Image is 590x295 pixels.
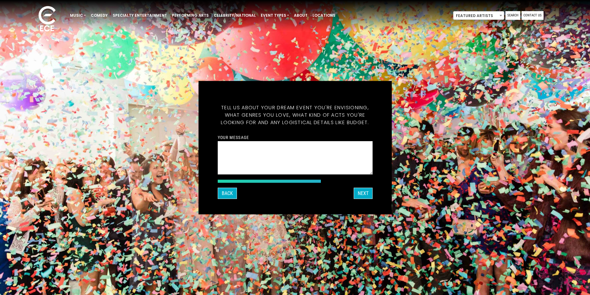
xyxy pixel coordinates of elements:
button: Next [354,188,373,199]
h5: Tell us about your dream event you're envisioning, what genres you love, what kind of acts you're... [218,96,373,133]
a: Celebrity/National [211,10,258,21]
a: Performing Arts [169,10,211,21]
span: Featured Artists [453,11,504,20]
a: About [291,10,310,21]
a: Specialty Entertainment [110,10,169,21]
a: Comedy [88,10,110,21]
a: Event Types [258,10,291,21]
a: Music [68,10,88,21]
a: Contact Us [522,11,544,20]
img: ece_new_logo_whitev2-1.png [32,4,63,34]
a: Search [505,11,520,20]
label: Your message [218,134,249,140]
a: Locations [310,10,338,21]
button: Back [218,188,237,199]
